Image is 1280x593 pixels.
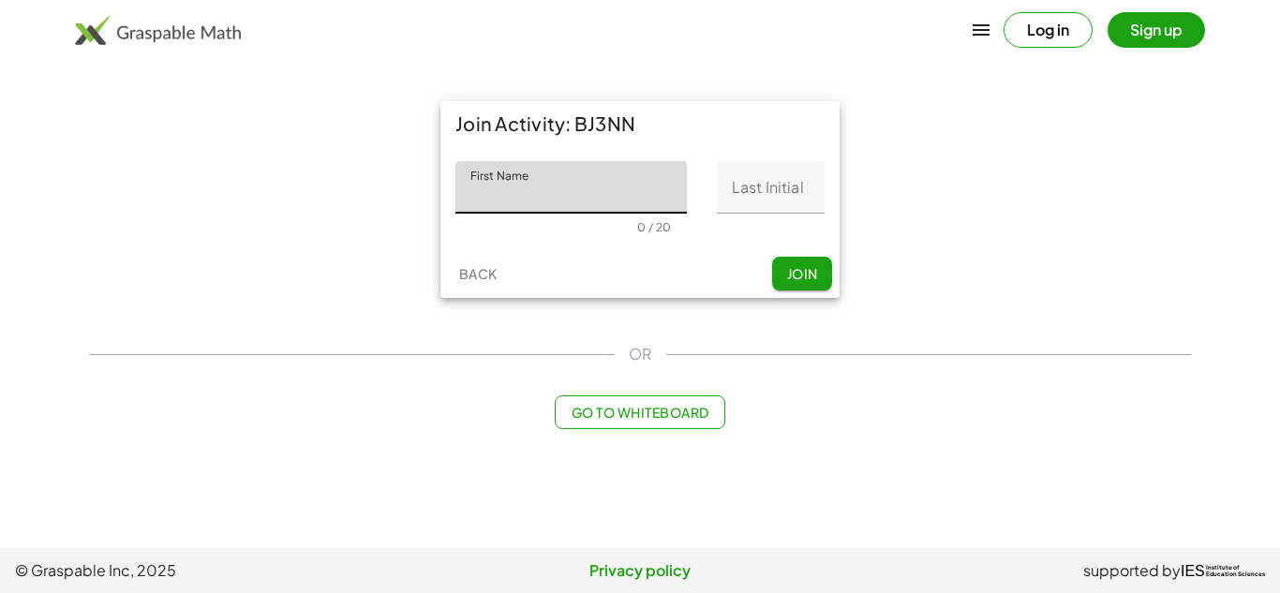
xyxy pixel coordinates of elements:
[432,559,849,582] a: Privacy policy
[1083,559,1181,582] span: supported by
[637,220,671,234] div: 0 / 20
[786,265,817,282] span: Join
[1004,12,1093,48] button: Log in
[1206,565,1265,578] span: Institute of Education Sciences
[448,257,508,290] button: Back
[1181,559,1265,582] a: IESInstitute ofEducation Sciences
[440,101,840,146] div: Join Activity: BJ3NN
[555,395,724,429] button: Go to Whiteboard
[772,257,832,290] button: Join
[458,265,497,282] span: Back
[629,343,651,365] span: OR
[15,559,432,582] span: © Graspable Inc, 2025
[571,404,708,421] span: Go to Whiteboard
[1108,12,1205,48] button: Sign up
[1181,562,1205,580] span: IES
